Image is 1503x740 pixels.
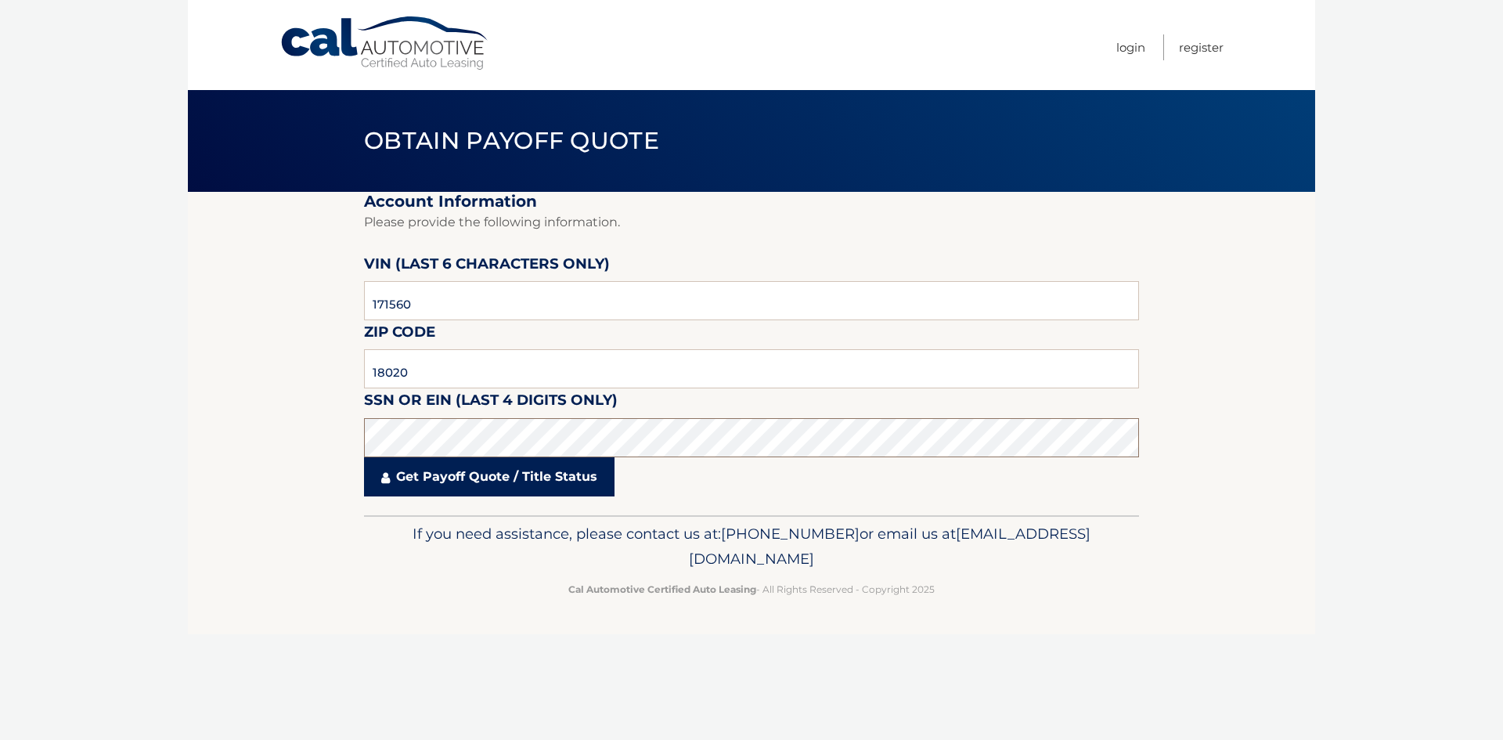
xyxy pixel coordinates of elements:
label: SSN or EIN (last 4 digits only) [364,388,618,417]
strong: Cal Automotive Certified Auto Leasing [568,583,756,595]
span: [PHONE_NUMBER] [721,525,860,543]
a: Register [1179,34,1224,60]
label: Zip Code [364,320,435,349]
h2: Account Information [364,192,1139,211]
label: VIN (last 6 characters only) [364,252,610,281]
a: Cal Automotive [279,16,491,71]
span: Obtain Payoff Quote [364,126,659,155]
a: Get Payoff Quote / Title Status [364,457,615,496]
a: Login [1116,34,1145,60]
p: If you need assistance, please contact us at: or email us at [374,522,1129,572]
p: Please provide the following information. [364,211,1139,233]
p: - All Rights Reserved - Copyright 2025 [374,581,1129,597]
